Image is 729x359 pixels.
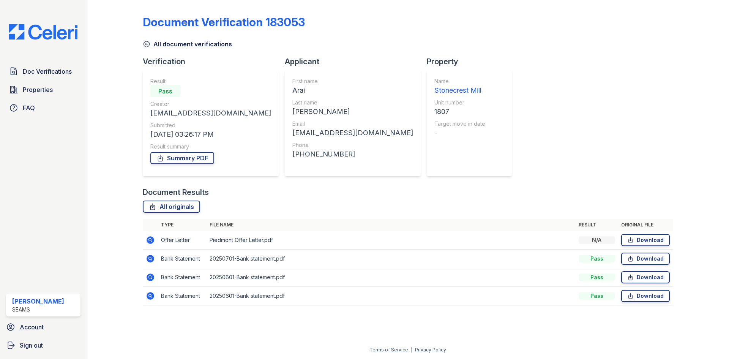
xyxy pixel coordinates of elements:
[150,100,271,108] div: Creator
[12,306,64,313] div: SEAMS
[434,77,485,85] div: Name
[207,219,576,231] th: File name
[23,67,72,76] span: Doc Verifications
[415,347,446,353] a: Privacy Policy
[6,64,80,79] a: Doc Verifications
[143,187,209,198] div: Document Results
[158,231,207,250] td: Offer Letter
[292,149,413,160] div: [PHONE_NUMBER]
[143,40,232,49] a: All document verifications
[207,250,576,268] td: 20250701-Bank statement.pdf
[579,255,615,263] div: Pass
[292,120,413,128] div: Email
[434,99,485,106] div: Unit number
[411,347,412,353] div: |
[150,129,271,140] div: [DATE] 03:26:17 PM
[158,268,207,287] td: Bank Statement
[292,141,413,149] div: Phone
[579,292,615,300] div: Pass
[434,106,485,117] div: 1807
[150,85,181,97] div: Pass
[143,15,305,29] div: Document Verification 183053
[576,219,618,231] th: Result
[427,56,518,67] div: Property
[20,323,44,332] span: Account
[434,120,485,128] div: Target move in date
[621,271,670,283] a: Download
[621,253,670,265] a: Download
[207,268,576,287] td: 20250601-Bank statement.pdf
[143,56,285,67] div: Verification
[207,231,576,250] td: Piedmont Offer Letter.pdf
[150,143,271,150] div: Result summary
[579,274,615,281] div: Pass
[23,103,35,112] span: FAQ
[292,77,413,85] div: First name
[285,56,427,67] div: Applicant
[6,100,80,115] a: FAQ
[579,236,615,244] div: N/A
[292,99,413,106] div: Last name
[23,85,53,94] span: Properties
[3,319,84,335] a: Account
[158,287,207,305] td: Bank Statement
[434,85,485,96] div: Stonecrest Mill
[618,219,673,231] th: Original file
[621,290,670,302] a: Download
[369,347,408,353] a: Terms of Service
[207,287,576,305] td: 20250601-Bank statement.pdf
[143,201,200,213] a: All originals
[150,77,271,85] div: Result
[3,24,84,40] img: CE_Logo_Blue-a8612792a0a2168367f1c8372b55b34899dd931a85d93a1a3d3e32e68fde9ad4.png
[292,128,413,138] div: [EMAIL_ADDRESS][DOMAIN_NAME]
[12,297,64,306] div: [PERSON_NAME]
[292,85,413,96] div: Arai
[434,77,485,96] a: Name Stonecrest Mill
[434,128,485,138] div: -
[150,152,214,164] a: Summary PDF
[6,82,80,97] a: Properties
[621,234,670,246] a: Download
[158,250,207,268] td: Bank Statement
[292,106,413,117] div: [PERSON_NAME]
[158,219,207,231] th: Type
[3,338,84,353] a: Sign out
[150,122,271,129] div: Submitted
[150,108,271,119] div: [EMAIL_ADDRESS][DOMAIN_NAME]
[20,341,43,350] span: Sign out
